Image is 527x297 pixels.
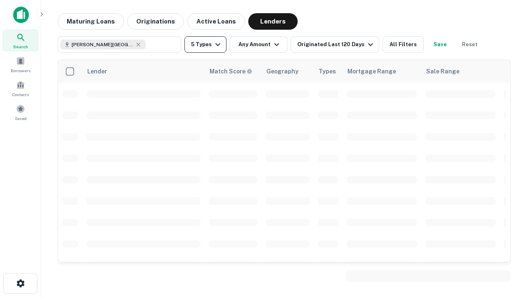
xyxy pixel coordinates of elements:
a: Saved [2,101,39,123]
span: Saved [15,115,27,122]
div: Mortgage Range [347,66,396,76]
button: Reset [457,36,483,53]
button: Lenders [248,13,298,30]
button: 5 Types [184,36,226,53]
button: Save your search to get updates of matches that match your search criteria. [427,36,453,53]
div: Types [319,66,336,76]
div: Geography [266,66,298,76]
iframe: Chat Widget [486,231,527,271]
a: Search [2,29,39,52]
a: Borrowers [2,53,39,75]
th: Mortgage Range [343,60,421,83]
div: Capitalize uses an advanced AI algorithm to match your search with the best lender. The match sco... [210,67,252,76]
span: [PERSON_NAME][GEOGRAPHIC_DATA], [GEOGRAPHIC_DATA] [72,41,133,48]
div: Sale Range [426,66,459,76]
th: Capitalize uses an advanced AI algorithm to match your search with the best lender. The match sco... [205,60,261,83]
button: Maturing Loans [58,13,124,30]
th: Lender [82,60,205,83]
th: Geography [261,60,314,83]
button: Any Amount [230,36,287,53]
button: Originations [127,13,184,30]
button: All Filters [382,36,424,53]
button: Originated Last 120 Days [291,36,379,53]
img: capitalize-icon.png [13,7,29,23]
span: Contacts [12,91,29,98]
th: Sale Range [421,60,500,83]
span: Search [13,43,28,50]
div: Originated Last 120 Days [297,40,375,49]
th: Types [314,60,343,83]
h6: Match Score [210,67,251,76]
div: Lender [87,66,107,76]
span: Borrowers [11,67,30,74]
button: Active Loans [187,13,245,30]
a: Contacts [2,77,39,99]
